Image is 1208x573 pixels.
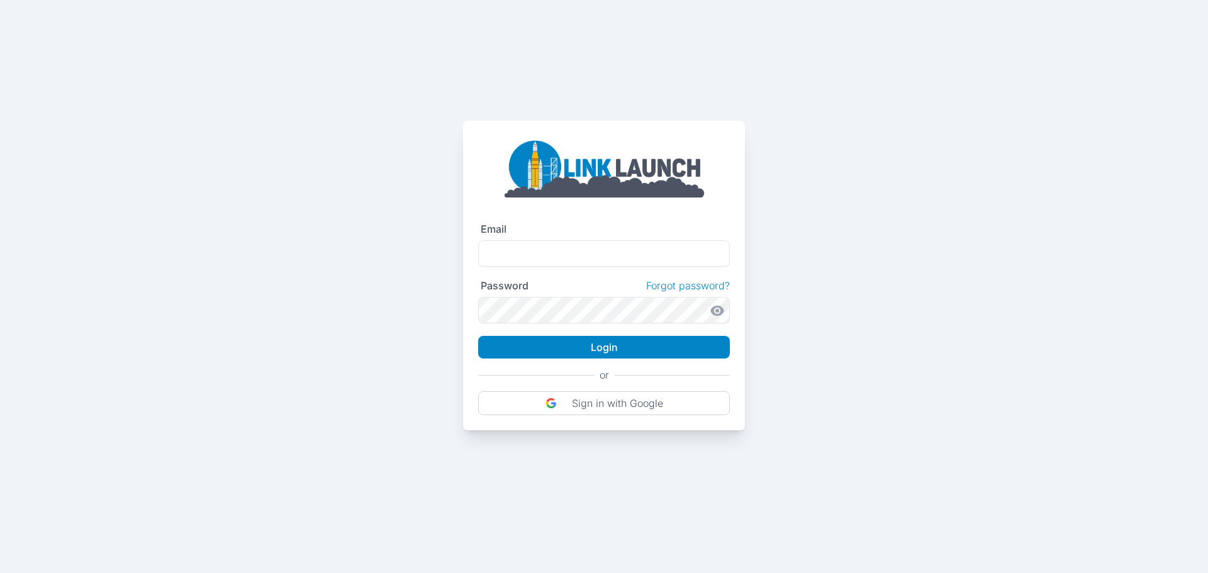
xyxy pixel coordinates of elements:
label: Password [481,279,528,292]
button: Login [478,336,730,359]
p: Sign in with Google [572,397,663,409]
a: Forgot password? [646,279,730,292]
p: or [600,369,609,381]
img: linklaunch_big.2e5cdd30.png [503,136,705,197]
img: DIz4rYaBO0VM93JpwbwaJtqNfEsbwZFgEL50VtgcJLBV6wK9aKtfd+cEkvuBfcC37k9h8VGR+csPdltgAAAABJRU5ErkJggg== [545,398,557,409]
label: Email [481,223,506,235]
button: Sign in with Google [478,391,730,415]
